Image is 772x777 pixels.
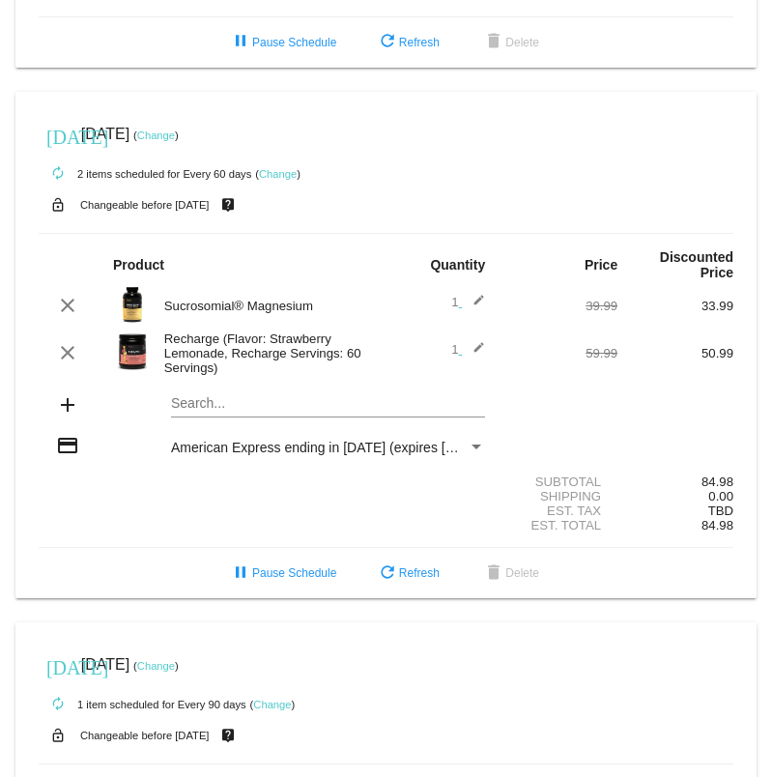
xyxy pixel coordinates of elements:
[376,566,440,580] span: Refresh
[113,257,164,273] strong: Product
[501,518,617,532] div: Est. Total
[250,699,296,710] small: ( )
[46,124,70,147] mat-icon: [DATE]
[39,699,246,710] small: 1 item scheduled for Every 90 days
[501,504,617,518] div: Est. Tax
[56,294,79,317] mat-icon: clear
[482,31,505,54] mat-icon: delete
[46,654,70,677] mat-icon: [DATE]
[255,168,300,180] small: ( )
[214,25,352,60] button: Pause Schedule
[660,249,733,280] strong: Discounted Price
[617,475,733,489] div: 84.98
[137,129,175,141] a: Change
[133,129,179,141] small: ( )
[229,36,336,49] span: Pause Schedule
[501,346,617,360] div: 59.99
[39,168,251,180] small: 2 items scheduled for Every 60 days
[133,660,179,672] small: ( )
[501,475,617,489] div: Subtotal
[360,556,455,590] button: Refresh
[482,566,539,580] span: Delete
[617,299,733,313] div: 33.99
[155,331,386,375] div: Recharge (Flavor: Strawberry Lemonade, Recharge Servings: 60 Servings)
[137,660,175,672] a: Change
[46,162,70,186] mat-icon: autorenew
[229,566,336,580] span: Pause Schedule
[708,504,733,518] span: TBD
[56,393,79,417] mat-icon: add
[585,257,617,273] strong: Price
[229,562,252,586] mat-icon: pause
[430,257,485,273] strong: Quantity
[376,36,440,49] span: Refresh
[155,299,386,313] div: Sucrosomial® Magnesium
[701,518,733,532] span: 84.98
[462,294,485,317] mat-icon: edit
[617,346,733,360] div: 50.99
[360,25,455,60] button: Refresh
[376,562,399,586] mat-icon: refresh
[214,556,352,590] button: Pause Schedule
[259,168,297,180] a: Change
[216,192,240,217] mat-icon: live_help
[462,341,485,364] mat-icon: edit
[171,440,485,455] mat-select: Payment Method
[46,723,70,748] mat-icon: lock_open
[467,25,555,60] button: Delete
[80,730,210,741] small: Changeable before [DATE]
[171,396,485,412] input: Search...
[467,556,555,590] button: Delete
[171,440,591,455] span: American Express ending in [DATE] (expires [CREDIT_CARD_DATA])
[113,332,152,371] img: Recharge-60S-bottle-Image-Carousel-Strw-Lemonade.png
[80,199,210,211] small: Changeable before [DATE]
[46,693,70,716] mat-icon: autorenew
[501,299,617,313] div: 39.99
[46,192,70,217] mat-icon: lock_open
[708,489,733,504] span: 0.00
[113,285,152,324] img: magnesium-carousel-1.png
[376,31,399,54] mat-icon: refresh
[482,36,539,49] span: Delete
[501,489,617,504] div: Shipping
[482,562,505,586] mat-icon: delete
[216,723,240,748] mat-icon: live_help
[451,295,485,309] span: 1
[229,31,252,54] mat-icon: pause
[451,342,485,357] span: 1
[56,434,79,457] mat-icon: credit_card
[253,699,291,710] a: Change
[56,341,79,364] mat-icon: clear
